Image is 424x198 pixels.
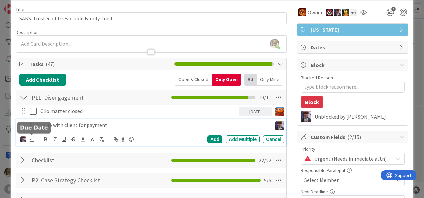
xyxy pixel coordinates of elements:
span: Urgent (Needs immediate attn) [314,154,390,163]
input: type card name here... [16,12,287,24]
span: Support [14,1,30,9]
span: Owner [308,8,323,16]
button: Add Checklist [19,74,66,86]
div: Add [207,135,222,143]
img: KA [275,107,284,116]
div: Cancel [263,135,284,143]
div: Only Mine [257,74,283,86]
div: Responsible Paralegal [301,168,405,173]
span: Block [311,61,396,69]
span: 10 / 11 [259,93,271,101]
div: [DATE] [239,107,272,116]
p: Follow up with client for payment [30,121,269,129]
div: Unblocked by [PERSON_NAME] [315,114,405,120]
span: Tasks [29,60,171,68]
input: Add Checklist... [29,174,139,186]
img: TR [298,8,306,16]
span: 1 [391,7,396,11]
img: yW9LRPfq2I1p6cQkqhMnMPjKb8hcA9gF.jpg [270,39,279,48]
span: Dates [311,43,396,51]
div: Add Multiple [226,135,260,143]
span: ( 47 ) [46,61,55,67]
img: MR [342,9,349,16]
label: Title [16,6,24,12]
img: JS [326,9,333,16]
img: ML [275,121,284,130]
div: Open & Closed [175,74,212,86]
img: ML [301,111,311,122]
div: Next Deadline [301,189,405,194]
span: Select Member [304,176,339,184]
span: 5 / 5 [264,176,271,184]
div: Priority [301,147,405,151]
h5: Due Date [20,124,48,131]
input: Add Checklist... [29,154,139,166]
span: [US_STATE] [311,26,396,34]
div: Only Open [212,74,241,86]
div: All [244,74,257,86]
span: Description [16,29,39,35]
span: Custom Fields [311,133,396,141]
button: Block [301,96,323,108]
p: Clio matter closed [40,107,236,115]
label: Blocked Reason [301,75,333,81]
span: 22 / 22 [259,156,271,164]
input: Add Checklist... [29,91,139,103]
span: ( 2/15 ) [347,134,361,140]
img: ML [20,136,26,142]
div: + 5 [350,9,357,16]
img: ML [334,9,341,16]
